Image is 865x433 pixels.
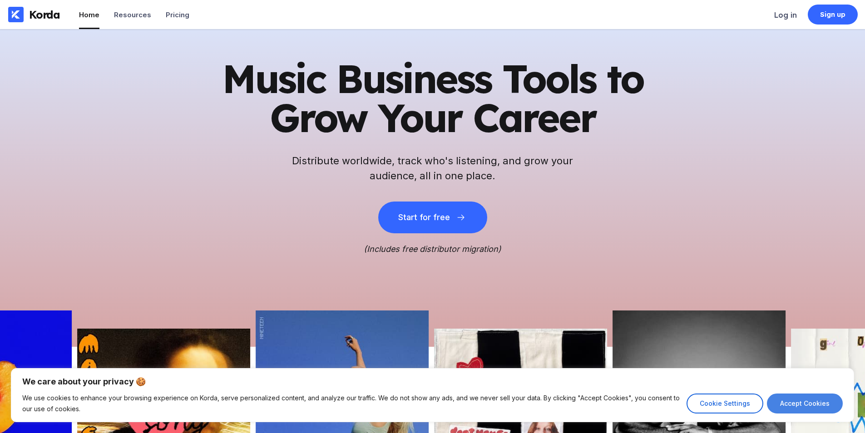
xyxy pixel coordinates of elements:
[287,153,578,183] h2: Distribute worldwide, track who's listening, and grow your audience, all in one place.
[210,59,655,137] h1: Music Business Tools to Grow Your Career
[808,5,858,25] a: Sign up
[767,394,843,413] button: Accept Cookies
[29,8,60,21] div: Korda
[79,10,99,19] div: Home
[22,376,843,387] p: We care about your privacy 🍪
[820,10,846,19] div: Sign up
[22,393,680,414] p: We use cookies to enhance your browsing experience on Korda, serve personalized content, and anal...
[166,10,189,19] div: Pricing
[774,10,797,20] div: Log in
[398,213,450,222] div: Start for free
[687,394,763,413] button: Cookie Settings
[378,202,487,233] button: Start for free
[114,10,151,19] div: Resources
[364,244,501,254] i: (Includes free distributor migration)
